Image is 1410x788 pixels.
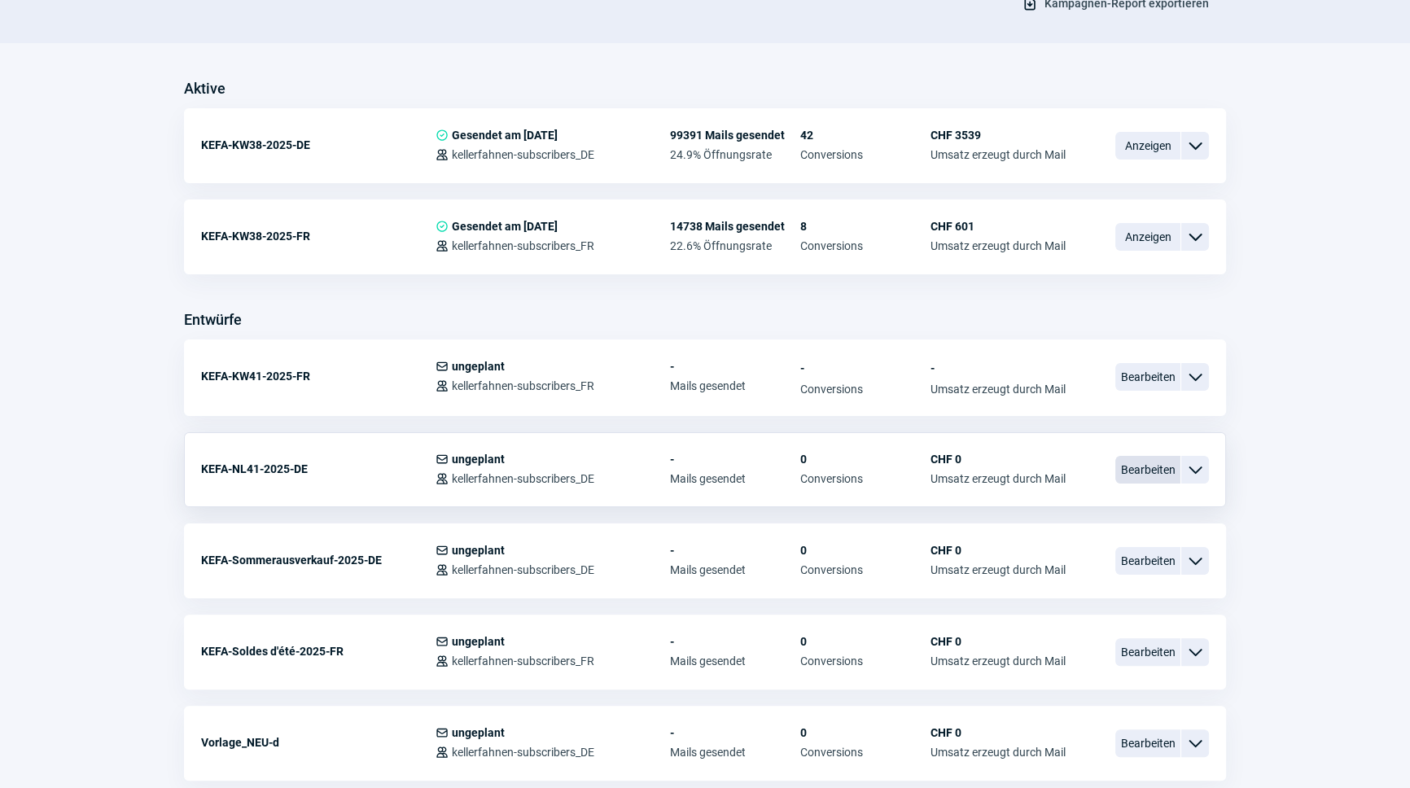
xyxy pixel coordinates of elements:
span: Conversions [800,472,931,485]
span: Umsatz erzeugt durch Mail [931,654,1066,668]
span: Gesendet am [DATE] [452,129,558,142]
span: - [800,360,931,376]
span: kellerfahnen-subscribers_DE [452,563,594,576]
span: Conversions [800,239,931,252]
span: ungeplant [452,453,505,466]
span: kellerfahnen-subscribers_FR [452,379,594,392]
span: 42 [800,129,931,142]
span: Mails gesendet [670,379,800,392]
span: Conversions [800,654,931,668]
span: Umsatz erzeugt durch Mail [931,383,1066,396]
span: - [670,360,800,373]
span: Umsatz erzeugt durch Mail [931,472,1066,485]
span: kellerfahnen-subscribers_FR [452,654,594,668]
span: 24.9% Öffnungsrate [670,148,800,161]
span: Mails gesendet [670,654,800,668]
span: - [670,453,800,466]
span: 22.6% Öffnungsrate [670,239,800,252]
span: Bearbeiten [1115,638,1180,666]
div: KEFA-Sommerausverkauf-2025-DE [201,544,436,576]
span: Umsatz erzeugt durch Mail [931,746,1066,759]
span: Conversions [800,148,931,161]
h3: Entwürfe [184,307,242,333]
div: KEFA-KW38-2025-DE [201,129,436,161]
span: Conversions [800,383,931,396]
span: CHF 0 [931,453,1066,466]
span: kellerfahnen-subscribers_DE [452,472,594,485]
span: Bearbeiten [1115,729,1180,757]
span: Umsatz erzeugt durch Mail [931,563,1066,576]
span: - [670,726,800,739]
span: ungeplant [452,544,505,557]
span: Bearbeiten [1115,547,1180,575]
span: Bearbeiten [1115,363,1180,391]
div: KEFA-Soldes d'été-2025-FR [201,635,436,668]
span: CHF 0 [931,726,1066,739]
span: ungeplant [452,360,505,373]
span: Anzeigen [1115,132,1180,160]
div: KEFA-NL41-2025-DE [201,453,436,485]
span: 99391 Mails gesendet [670,129,800,142]
span: - [670,635,800,648]
span: kellerfahnen-subscribers_FR [452,239,594,252]
span: kellerfahnen-subscribers_DE [452,148,594,161]
span: Conversions [800,563,931,576]
span: 0 [800,453,931,466]
span: Conversions [800,746,931,759]
span: kellerfahnen-subscribers_DE [452,746,594,759]
span: Umsatz erzeugt durch Mail [931,239,1066,252]
span: Anzeigen [1115,223,1180,251]
span: CHF 3539 [931,129,1066,142]
span: Mails gesendet [670,563,800,576]
span: Umsatz erzeugt durch Mail [931,148,1066,161]
span: ungeplant [452,635,505,648]
span: Bearbeiten [1115,456,1180,484]
span: Mails gesendet [670,746,800,759]
span: Gesendet am [DATE] [452,220,558,233]
span: 8 [800,220,931,233]
h3: Aktive [184,76,226,102]
span: Mails gesendet [670,472,800,485]
span: 0 [800,726,931,739]
span: - [931,360,1066,376]
div: KEFA-KW41-2025-FR [201,360,436,392]
span: CHF 601 [931,220,1066,233]
div: Vorlage_NEU-d [201,726,436,759]
span: 0 [800,635,931,648]
span: CHF 0 [931,544,1066,557]
span: ungeplant [452,726,505,739]
span: - [670,544,800,557]
span: 0 [800,544,931,557]
span: 14738 Mails gesendet [670,220,800,233]
span: CHF 0 [931,635,1066,648]
div: KEFA-KW38-2025-FR [201,220,436,252]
